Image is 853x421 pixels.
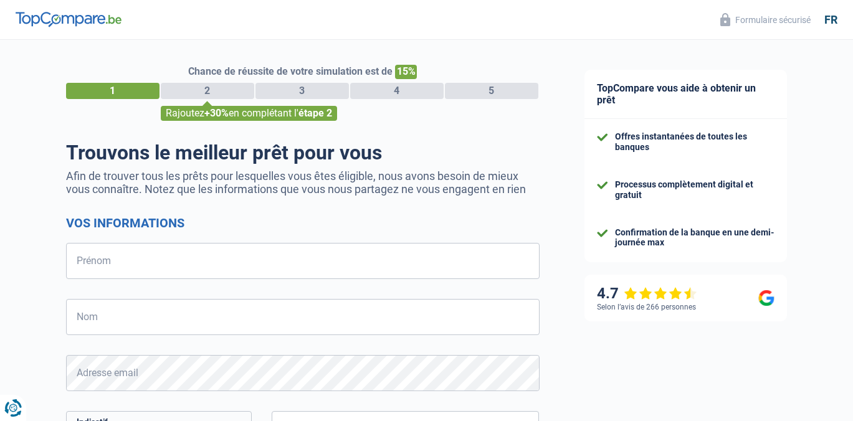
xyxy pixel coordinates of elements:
div: Processus complètement digital et gratuit [615,179,774,201]
span: +30% [204,107,229,119]
div: 2 [161,83,254,99]
h2: Vos informations [66,215,540,230]
div: TopCompare vous aide à obtenir un prêt [584,70,787,119]
div: Selon l’avis de 266 personnes [597,303,696,311]
div: fr [824,13,837,27]
div: 5 [445,83,538,99]
div: 4 [350,83,444,99]
div: Confirmation de la banque en une demi-journée max [615,227,774,248]
span: étape 2 [298,107,332,119]
p: Afin de trouver tous les prêts pour lesquelles vous êtes éligible, nous avons besoin de mieux vou... [66,169,540,196]
div: 3 [255,83,349,99]
button: Formulaire sécurisé [713,9,818,30]
div: 4.7 [597,285,697,303]
div: 1 [66,83,160,99]
span: Chance de réussite de votre simulation est de [188,65,393,77]
span: 15% [395,65,417,79]
h1: Trouvons le meilleur prêt pour vous [66,141,540,164]
div: Rajoutez en complétant l' [161,106,337,121]
img: TopCompare Logo [16,12,122,27]
div: Offres instantanées de toutes les banques [615,131,774,153]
